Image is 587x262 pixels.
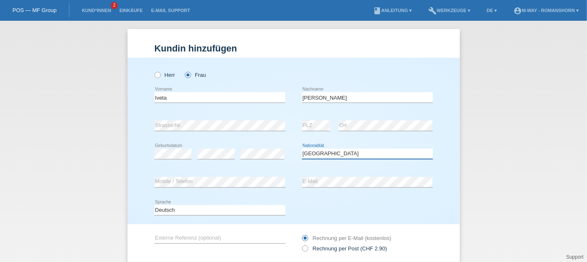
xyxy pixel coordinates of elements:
[155,43,433,54] h1: Kundin hinzufügen
[424,8,474,13] a: buildWerkzeuge ▾
[373,7,381,15] i: book
[483,8,501,13] a: DE ▾
[369,8,416,13] a: bookAnleitung ▾
[302,235,391,241] label: Rechnung per E-Mail (kostenlos)
[155,72,175,78] label: Herr
[155,72,160,77] input: Herr
[111,2,118,9] span: 2
[78,8,115,13] a: Kund*innen
[115,8,147,13] a: Einkäufe
[428,7,437,15] i: build
[185,72,190,77] input: Frau
[185,72,206,78] label: Frau
[147,8,194,13] a: E-Mail Support
[302,235,307,245] input: Rechnung per E-Mail (kostenlos)
[12,7,56,13] a: POS — MF Group
[302,245,307,256] input: Rechnung per Post (CHF 2.90)
[509,8,583,13] a: account_circlem-way - Romanshorn ▾
[513,7,522,15] i: account_circle
[566,254,584,260] a: Support
[302,245,387,252] label: Rechnung per Post (CHF 2.90)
